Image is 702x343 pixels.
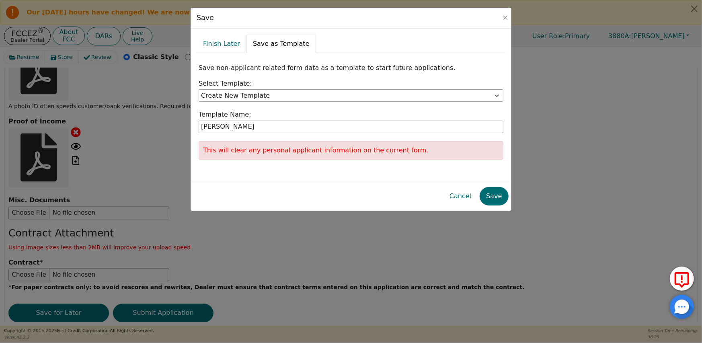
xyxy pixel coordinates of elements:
[246,35,316,53] a: Save as Template
[501,14,509,22] button: Close
[199,111,251,118] span: Template Name:
[670,267,694,291] button: Report Error to FCC
[199,80,252,87] span: Select Template:
[197,14,214,22] h3: Save
[443,187,478,205] button: Cancel
[199,63,503,73] p: Save non-applicant related form data as a template to start future applications.
[203,146,429,155] span: This will clear any personal applicant information on the current form.
[197,35,246,53] a: Finish Later
[480,187,508,205] button: Save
